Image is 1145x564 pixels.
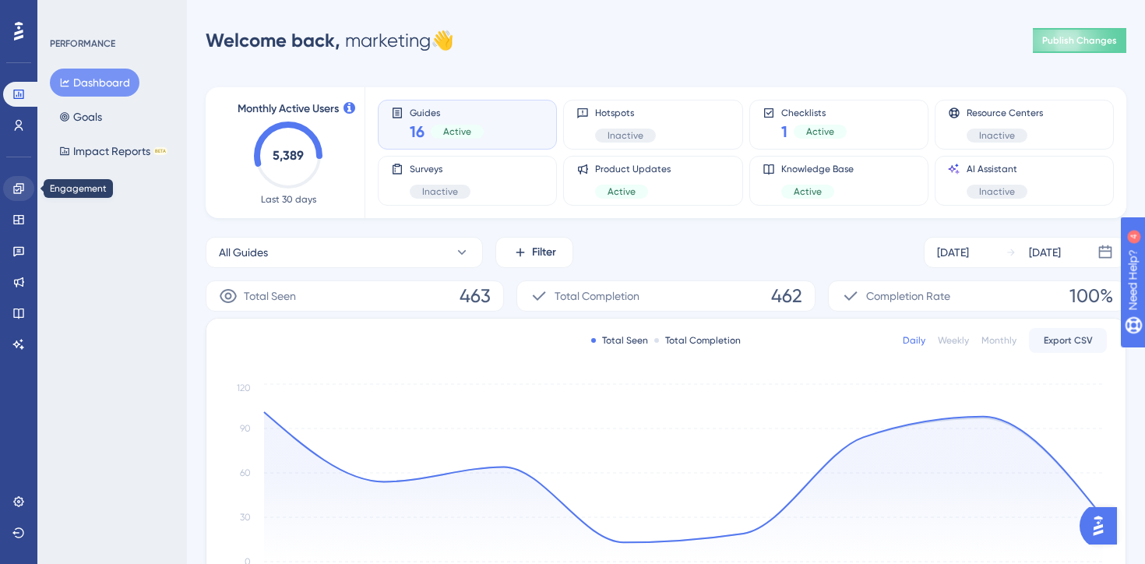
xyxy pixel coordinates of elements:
tspan: 120 [237,382,251,393]
div: Total Completion [654,334,741,347]
span: Inactive [979,129,1015,142]
span: Checklists [781,107,847,118]
iframe: UserGuiding AI Assistant Launcher [1080,502,1126,549]
span: Inactive [608,129,643,142]
span: All Guides [219,243,268,262]
span: Inactive [422,185,458,198]
div: Total Seen [591,334,648,347]
span: Knowledge Base [781,163,854,175]
span: Inactive [979,185,1015,198]
span: Filter [532,243,556,262]
span: Export CSV [1044,334,1093,347]
div: marketing 👋 [206,28,454,53]
span: Completion Rate [866,287,950,305]
span: Active [806,125,834,138]
span: Active [443,125,471,138]
span: Active [794,185,822,198]
span: AI Assistant [967,163,1027,175]
span: Last 30 days [261,193,316,206]
span: Hotspots [595,107,656,119]
span: 1 [781,121,787,143]
button: All Guides [206,237,483,268]
span: Publish Changes [1042,34,1117,47]
span: Active [608,185,636,198]
div: Daily [903,334,925,347]
button: Impact ReportsBETA [50,137,177,165]
span: Welcome back, [206,29,340,51]
span: 462 [771,284,802,308]
div: [DATE] [1029,243,1061,262]
span: 100% [1069,284,1113,308]
text: 5,389 [273,148,304,163]
button: Publish Changes [1033,28,1126,53]
span: Product Updates [595,163,671,175]
div: Monthly [981,334,1016,347]
div: BETA [153,147,167,155]
span: Need Help? [37,4,97,23]
span: Guides [410,107,484,118]
button: Filter [495,237,573,268]
button: Export CSV [1029,328,1107,353]
button: Dashboard [50,69,139,97]
div: Weekly [938,334,969,347]
tspan: 90 [240,423,251,434]
div: 4 [108,8,113,20]
span: 463 [460,284,491,308]
span: Monthly Active Users [238,100,339,118]
button: Goals [50,103,111,131]
span: Surveys [410,163,470,175]
span: Total Seen [244,287,296,305]
div: PERFORMANCE [50,37,115,50]
span: 16 [410,121,425,143]
tspan: 30 [240,512,251,523]
span: Resource Centers [967,107,1043,119]
tspan: 60 [240,467,251,478]
div: [DATE] [937,243,969,262]
span: Total Completion [555,287,639,305]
